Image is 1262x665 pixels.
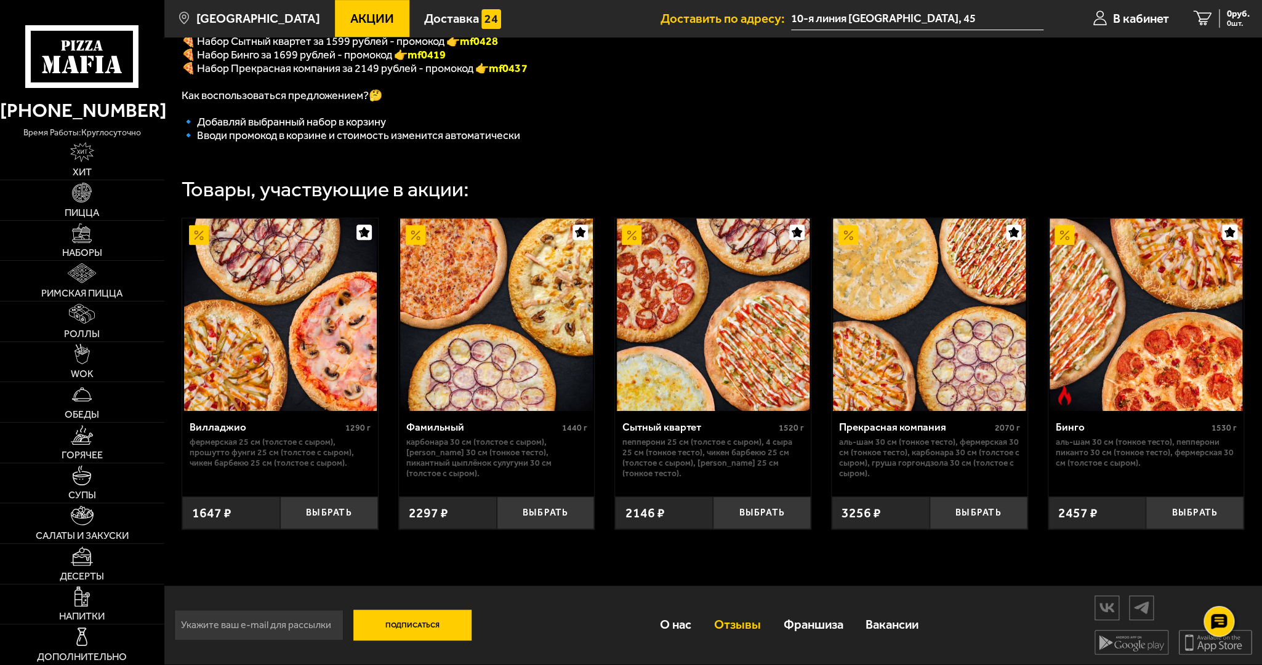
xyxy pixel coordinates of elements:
[62,248,102,258] span: Наборы
[64,329,100,339] span: Роллы
[184,218,377,411] img: Вилладжио
[1146,496,1244,528] button: Выбрать
[497,496,595,528] button: Выбрать
[353,610,472,640] button: Подписаться
[702,603,772,647] a: Отзывы
[1227,9,1250,18] span: 0 руб.
[65,410,99,420] span: Обеды
[839,421,992,433] div: Прекрасная компания
[854,603,930,647] a: Вакансии
[622,421,775,433] div: Сытный квартет
[460,34,498,48] b: mf0428
[182,115,386,129] span: 🔹 Добавляй выбранный набор в корзину
[778,423,803,433] span: 1520 г
[930,496,1027,528] button: Выбрать
[1055,225,1074,245] img: Акционный
[60,571,104,581] span: Десерты
[399,218,595,411] a: АкционныйФамильный
[345,423,371,433] span: 1290 г
[182,48,446,62] span: 🍕 Набор Бинго за 1699 рублей - промокод 👉
[838,225,858,245] img: Акционный
[182,89,382,102] span: Как воспользоваться предложением?🤔
[772,603,854,647] a: Франшиза
[1055,385,1074,405] img: Острое блюдо
[489,62,527,75] span: mf0437
[1211,423,1236,433] span: 1530 г
[280,496,378,528] button: Выбрать
[71,369,94,379] span: WOK
[839,437,1020,479] p: Аль-Шам 30 см (тонкое тесто), Фермерская 30 см (тонкое тесто), Карбонара 30 см (толстое с сыром),...
[1058,505,1098,520] span: 2457 ₽
[174,610,344,640] input: Укажите ваш e-mail для рассылки
[190,437,371,468] p: Фермерская 25 см (толстое с сыром), Прошутто Фунги 25 см (толстое с сыром), Чикен Барбекю 25 см (...
[182,129,520,142] span: 🔹 Вводи промокод в корзине и стоимость изменится автоматически
[661,12,791,25] span: Доставить по адресу:
[409,505,448,520] span: 2297 ₽
[65,208,99,218] span: Пицца
[406,225,425,245] img: Акционный
[1113,12,1169,25] span: В кабинет
[622,225,641,245] img: Акционный
[59,611,105,621] span: Напитки
[622,437,803,479] p: Пепперони 25 см (толстое с сыром), 4 сыра 25 см (тонкое тесто), Чикен Барбекю 25 см (толстое с сы...
[189,225,209,245] img: Акционный
[842,505,881,520] span: 3256 ₽
[36,531,129,541] span: Салаты и закуски
[424,12,479,25] span: Доставка
[406,421,559,433] div: Фамильный
[192,505,231,520] span: 1647 ₽
[408,48,446,62] b: mf0419
[190,421,342,433] div: Вилладжио
[615,218,811,411] a: АкционныйСытный квартет
[713,496,811,528] button: Выбрать
[1227,20,1250,28] span: 0 шт.
[995,423,1020,433] span: 2070 г
[182,179,469,200] div: Товары, участвующие в акции:
[68,490,96,500] span: Супы
[625,505,664,520] span: 2146 ₽
[62,450,103,460] span: Горячее
[562,423,587,433] span: 1440 г
[406,437,587,479] p: Карбонара 30 см (толстое с сыром), [PERSON_NAME] 30 см (тонкое тесто), Пикантный цыплёнок сулугун...
[1048,218,1244,411] a: АкционныйОстрое блюдоБинго
[1055,437,1236,468] p: Аль-Шам 30 см (тонкое тесто), Пепперони Пиканто 30 см (тонкое тесто), Фермерская 30 см (толстое с...
[833,218,1026,411] img: Прекрасная компания
[196,12,320,25] span: [GEOGRAPHIC_DATA]
[1130,597,1153,618] img: tg
[1055,421,1208,433] div: Бинго
[617,218,810,411] img: Сытный квартет
[481,9,501,29] img: 15daf4d41897b9f0e9f617042186c801.svg
[832,218,1027,411] a: АкционныйПрекрасная компания
[648,603,702,647] a: О нас
[350,12,394,25] span: Акции
[41,289,123,298] span: Римская пицца
[73,167,92,177] span: Хит
[182,34,498,48] span: 🍕 Набор Сытный квартет за 1599 рублей - промокод 👉
[1095,597,1119,618] img: vk
[400,218,593,411] img: Фамильный
[182,62,489,75] span: 🍕 Набор Прекрасная компания за 2149 рублей - промокод 👉
[37,652,127,662] span: Дополнительно
[791,7,1043,30] input: Ваш адрес доставки
[1050,218,1242,411] img: Бинго
[182,218,378,411] a: АкционныйВилладжио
